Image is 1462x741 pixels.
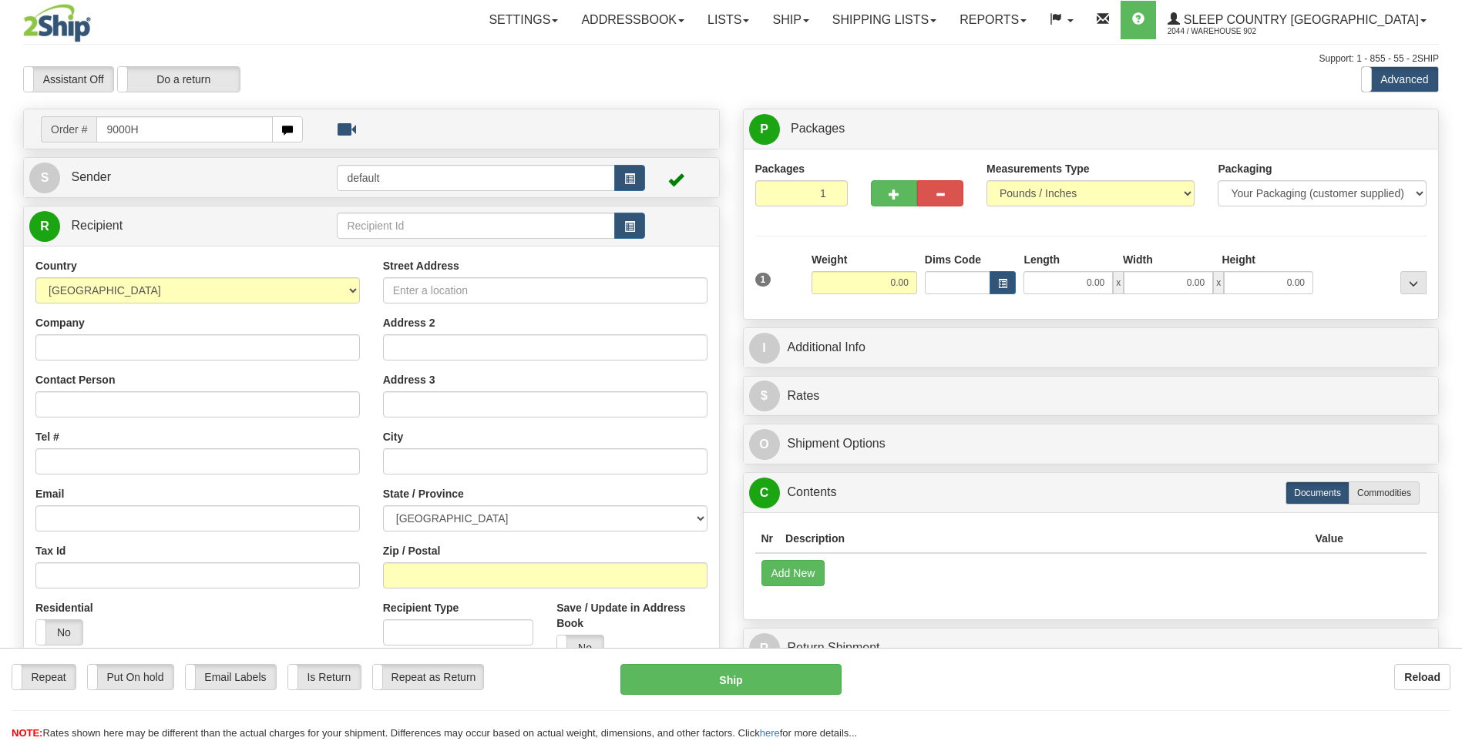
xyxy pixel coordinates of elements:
[1427,292,1460,449] iframe: chat widget
[1286,481,1349,505] label: Documents
[35,372,115,387] label: Contact Person
[749,381,780,411] span: $
[383,315,435,330] label: Address 2
[755,273,771,287] span: 1
[29,210,303,242] a: R Recipient
[29,211,60,242] span: R
[749,478,780,508] span: C
[373,665,483,689] label: Repeat as Return
[812,252,847,267] label: Weight
[35,600,93,615] label: Residential
[1123,252,1153,267] label: Width
[749,477,1433,508] a: CContents
[755,161,805,176] label: Packages
[186,665,276,689] label: Email Labels
[1156,1,1438,39] a: Sleep Country [GEOGRAPHIC_DATA] 2044 / Warehouse 902
[383,486,464,501] label: State / Province
[35,429,59,444] label: Tel #
[1404,671,1440,683] b: Reload
[1309,525,1349,553] th: Value
[948,1,1038,39] a: Reports
[749,632,1433,664] a: RReturn Shipment
[29,163,60,193] span: S
[41,116,96,142] span: Order #
[755,525,780,553] th: Nr
[23,4,91,42] img: logo2044.jpg
[12,665,76,689] label: Repeat
[1180,13,1419,26] span: Sleep Country [GEOGRAPHIC_DATA]
[29,162,337,193] a: S Sender
[749,333,780,364] span: I
[35,486,64,501] label: Email
[749,428,1433,460] a: OShipment Options
[383,277,707,303] input: Enter a location
[749,381,1433,412] a: $Rates
[749,113,1433,145] a: P Packages
[35,543,66,558] label: Tax Id
[791,122,845,135] span: Packages
[557,635,603,660] label: No
[761,560,825,586] button: Add New
[1213,271,1224,294] span: x
[337,213,614,239] input: Recipient Id
[383,372,435,387] label: Address 3
[570,1,696,39] a: Addressbook
[35,315,85,330] label: Company
[761,1,820,39] a: Ship
[383,429,403,444] label: City
[749,429,780,460] span: O
[821,1,948,39] a: Shipping lists
[1113,271,1124,294] span: x
[337,165,614,191] input: Sender Id
[986,161,1090,176] label: Measurements Type
[749,114,780,145] span: P
[760,727,780,739] a: here
[1218,161,1272,176] label: Packaging
[118,67,240,92] label: Do a return
[36,620,82,645] label: No
[620,664,841,695] button: Ship
[71,170,111,183] span: Sender
[1400,271,1427,294] div: ...
[23,52,1439,65] div: Support: 1 - 855 - 55 - 2SHIP
[288,665,361,689] label: Is Return
[383,258,459,273] label: Street Address
[1168,24,1283,39] span: 2044 / Warehouse 902
[383,600,459,615] label: Recipient Type
[71,219,123,232] span: Recipient
[1222,252,1255,267] label: Height
[1394,664,1450,690] button: Reload
[1349,481,1420,505] label: Commodities
[477,1,570,39] a: Settings
[383,543,441,558] label: Zip / Postal
[12,727,42,739] span: NOTE:
[24,67,113,92] label: Assistant Off
[925,252,981,267] label: Dims Code
[749,633,780,664] span: R
[779,525,1309,553] th: Description
[88,665,173,689] label: Put On hold
[749,332,1433,364] a: IAdditional Info
[1362,67,1438,92] label: Advanced
[35,258,77,273] label: Country
[1023,252,1060,267] label: Length
[696,1,761,39] a: Lists
[556,600,707,631] label: Save / Update in Address Book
